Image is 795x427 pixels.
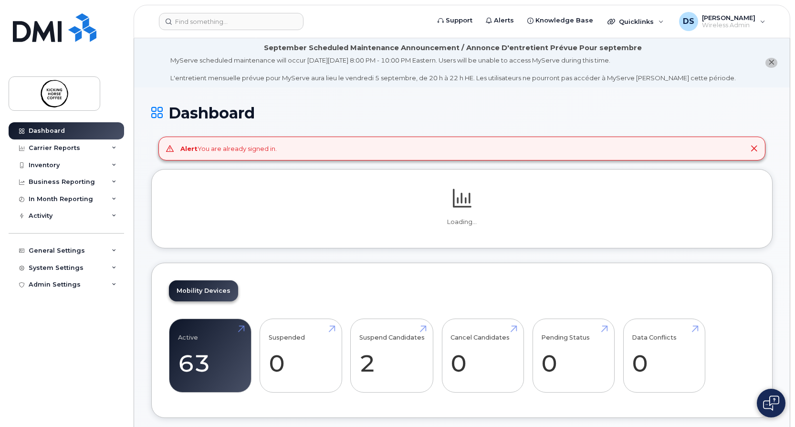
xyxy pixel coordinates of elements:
[151,105,773,121] h1: Dashboard
[178,324,242,387] a: Active 63
[180,145,198,152] strong: Alert
[763,395,779,411] img: Open chat
[169,280,238,301] a: Mobility Devices
[632,324,696,387] a: Data Conflicts 0
[170,56,736,83] div: MyServe scheduled maintenance will occur [DATE][DATE] 8:00 PM - 10:00 PM Eastern. Users will be u...
[269,324,333,387] a: Suspended 0
[359,324,425,387] a: Suspend Candidates 2
[169,218,755,226] p: Loading...
[541,324,606,387] a: Pending Status 0
[180,144,277,153] div: You are already signed in.
[264,43,642,53] div: September Scheduled Maintenance Announcement / Annonce D'entretient Prévue Pour septembre
[450,324,515,387] a: Cancel Candidates 0
[765,58,777,68] button: close notification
